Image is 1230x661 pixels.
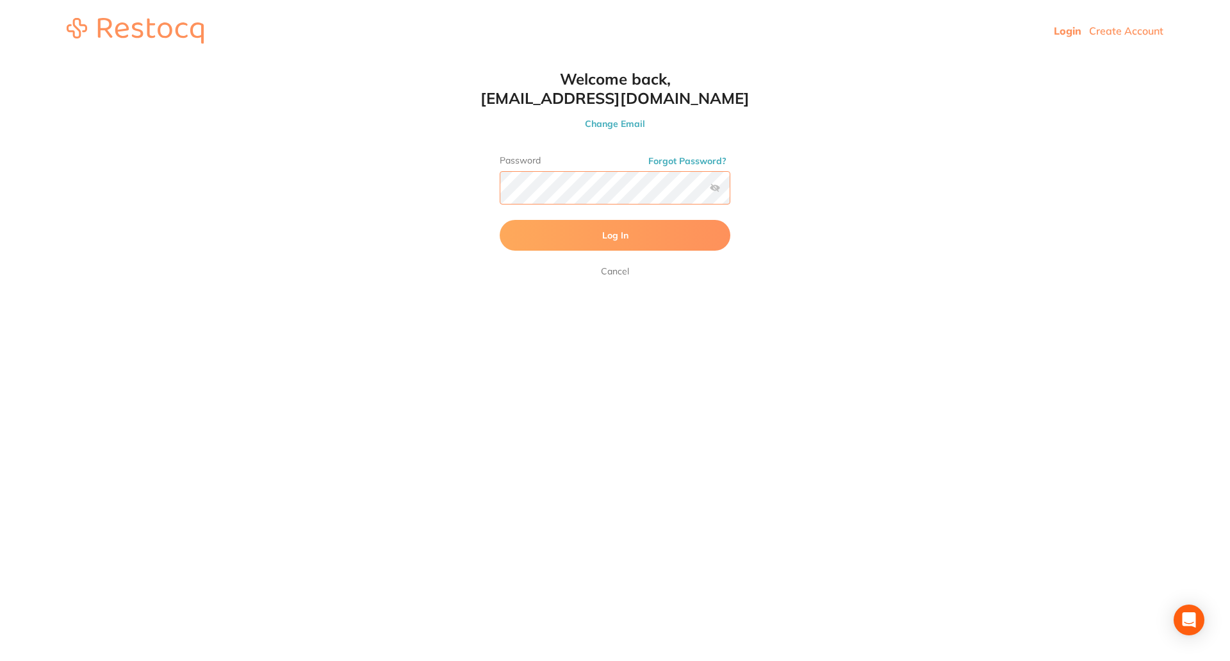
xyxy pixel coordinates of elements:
[1089,24,1163,37] a: Create Account
[1174,605,1204,635] div: Open Intercom Messenger
[500,220,730,251] button: Log In
[598,264,632,279] a: Cancel
[67,18,204,44] img: restocq_logo.svg
[474,118,756,130] button: Change Email
[474,69,756,108] h1: Welcome back, [EMAIL_ADDRESS][DOMAIN_NAME]
[1054,24,1081,37] a: Login
[500,155,730,166] label: Password
[644,155,730,167] button: Forgot Password?
[602,230,628,241] span: Log In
